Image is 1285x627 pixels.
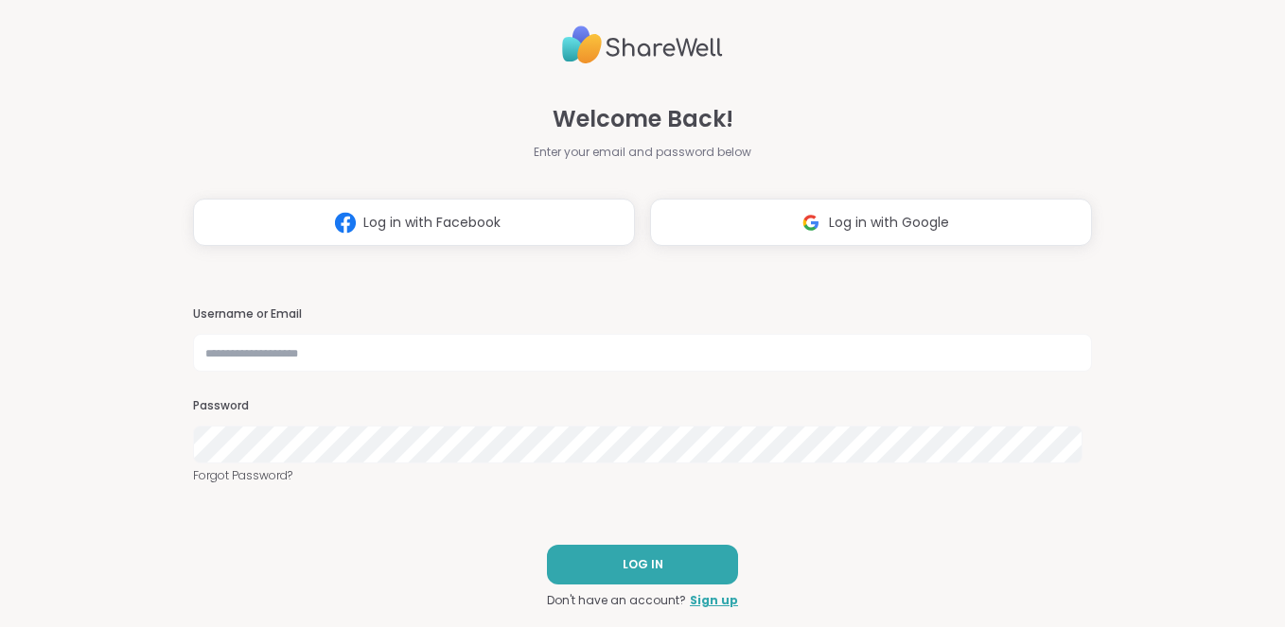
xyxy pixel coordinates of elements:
[534,144,751,161] span: Enter your email and password below
[793,205,829,240] img: ShareWell Logomark
[327,205,363,240] img: ShareWell Logomark
[193,467,1093,484] a: Forgot Password?
[363,213,501,233] span: Log in with Facebook
[547,592,686,609] span: Don't have an account?
[690,592,738,609] a: Sign up
[553,102,733,136] span: Welcome Back!
[562,18,723,72] img: ShareWell Logo
[547,545,738,584] button: LOG IN
[193,199,635,246] button: Log in with Facebook
[193,306,1093,322] h3: Username or Email
[650,199,1092,246] button: Log in with Google
[623,556,663,573] span: LOG IN
[193,398,1093,414] h3: Password
[829,213,949,233] span: Log in with Google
